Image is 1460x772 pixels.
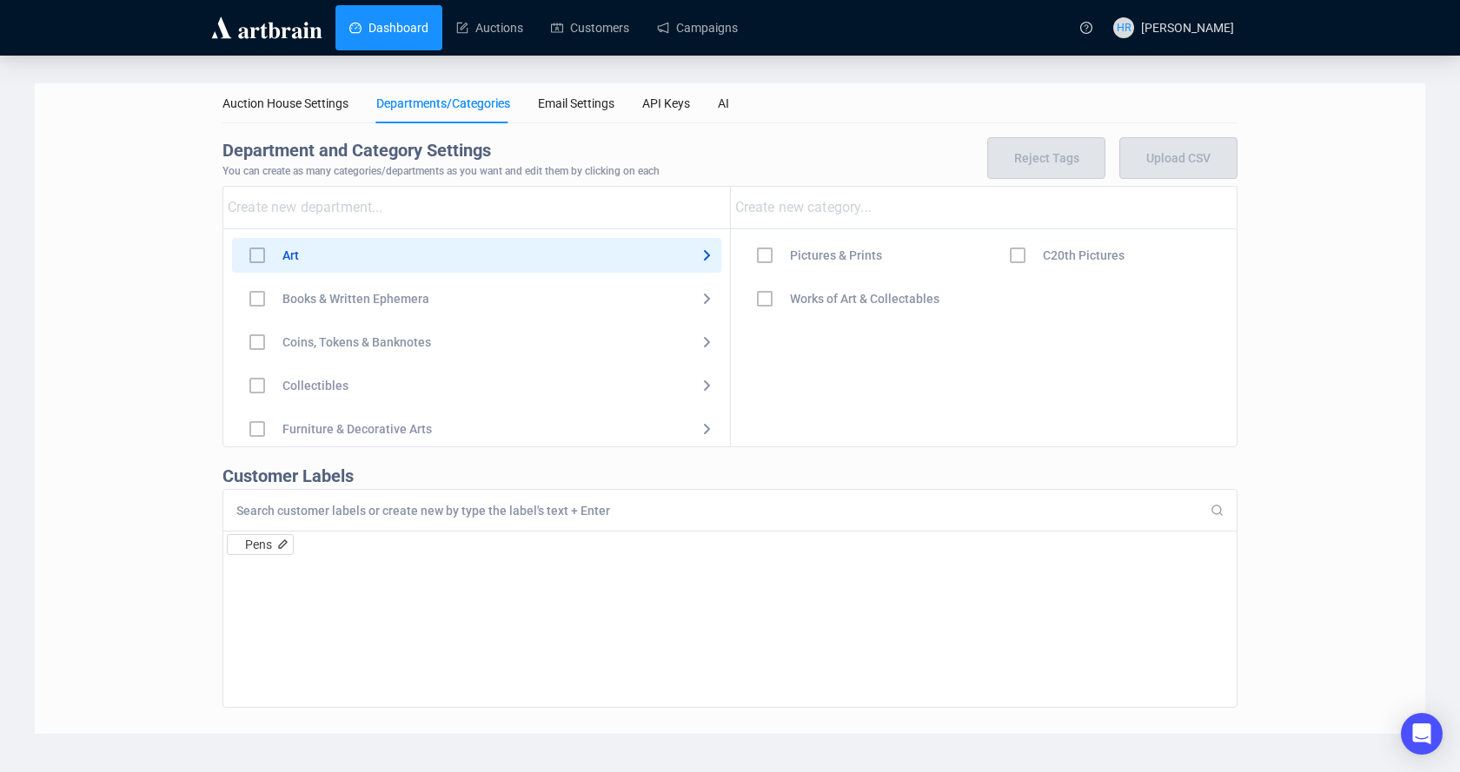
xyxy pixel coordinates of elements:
span: [PERSON_NAME] [1141,21,1234,35]
div: Auction House Settings [222,94,348,113]
input: Search customer labels or create new by type the label's text + Enter [236,503,1204,518]
a: Dashboard [349,5,428,50]
div: AI [718,94,729,113]
div: Works of Art & Collectables [790,289,939,308]
div: Customer Labels [222,445,1238,489]
div: Open Intercom Messenger [1401,713,1443,755]
input: Create new category... [735,194,1238,221]
div: Art [282,246,299,265]
div: Departments/Categories [376,94,510,113]
div: Department and Category Settings [222,137,1238,163]
button: Upload CSV [1119,137,1238,179]
div: API Keys [642,94,690,113]
div: Furniture & Decorative Arts [282,419,432,439]
div: Pens [245,535,272,554]
img: logo [209,14,325,42]
div: Books & Written Ephemera [282,289,429,308]
div: Collectibles [282,376,348,395]
a: Customers [551,5,629,50]
input: Create new department... [228,194,730,221]
div: You can create as many categories/departments as you want and edit them by clicking on each [222,163,1238,179]
a: Campaigns [657,5,738,50]
div: C20th Pictures [1043,246,1125,265]
span: HR [1117,19,1131,36]
a: Auctions [456,5,523,50]
div: Email Settings [538,94,614,113]
button: Reject Tags [987,137,1105,179]
div: Coins, Tokens & Banknotes [282,333,431,352]
span: question-circle [1080,22,1092,34]
div: Pictures & Prints [790,246,882,265]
